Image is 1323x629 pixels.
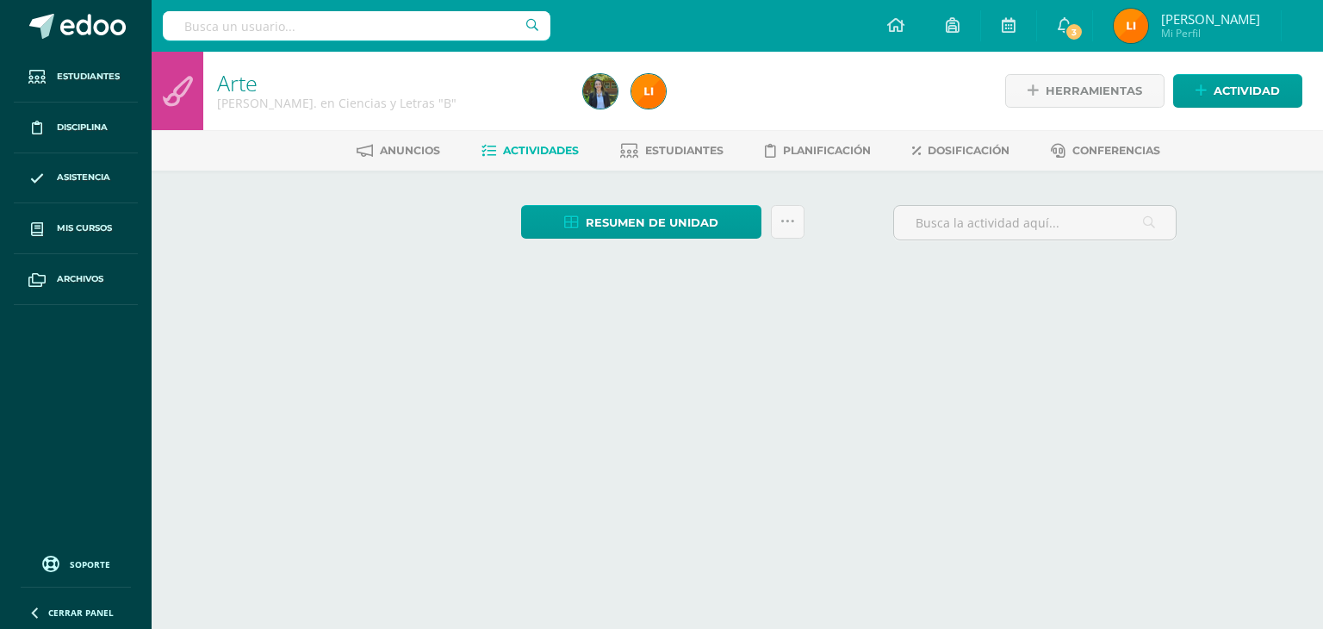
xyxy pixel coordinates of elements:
[481,137,579,165] a: Actividades
[1065,22,1084,41] span: 3
[163,11,550,40] input: Busca un usuario...
[1072,144,1160,157] span: Conferencias
[521,205,761,239] a: Resumen de unidad
[586,207,718,239] span: Resumen de unidad
[48,607,114,619] span: Cerrar panel
[583,74,618,109] img: 263df926455d1c941928614d974766ca.png
[1046,75,1142,107] span: Herramientas
[57,272,103,286] span: Archivos
[1173,74,1302,108] a: Actividad
[765,137,871,165] a: Planificación
[14,203,138,254] a: Mis cursos
[1161,26,1260,40] span: Mi Perfil
[14,254,138,305] a: Archivos
[357,137,440,165] a: Anuncios
[1051,137,1160,165] a: Conferencias
[1214,75,1280,107] span: Actividad
[14,153,138,204] a: Asistencia
[631,74,666,109] img: 28ecc1bf22103e0412e4709af4ae5810.png
[217,95,562,111] div: Quinto Bach. en Ciencias y Letras 'B'
[217,71,562,95] h1: Arte
[380,144,440,157] span: Anuncios
[645,144,724,157] span: Estudiantes
[217,68,258,97] a: Arte
[57,121,108,134] span: Disciplina
[1114,9,1148,43] img: 28ecc1bf22103e0412e4709af4ae5810.png
[928,144,1009,157] span: Dosificación
[14,103,138,153] a: Disciplina
[783,144,871,157] span: Planificación
[503,144,579,157] span: Actividades
[14,52,138,103] a: Estudiantes
[912,137,1009,165] a: Dosificación
[57,171,110,184] span: Asistencia
[57,221,112,235] span: Mis cursos
[620,137,724,165] a: Estudiantes
[1005,74,1165,108] a: Herramientas
[70,558,110,570] span: Soporte
[21,551,131,575] a: Soporte
[1161,10,1260,28] span: [PERSON_NAME]
[57,70,120,84] span: Estudiantes
[894,206,1176,240] input: Busca la actividad aquí...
